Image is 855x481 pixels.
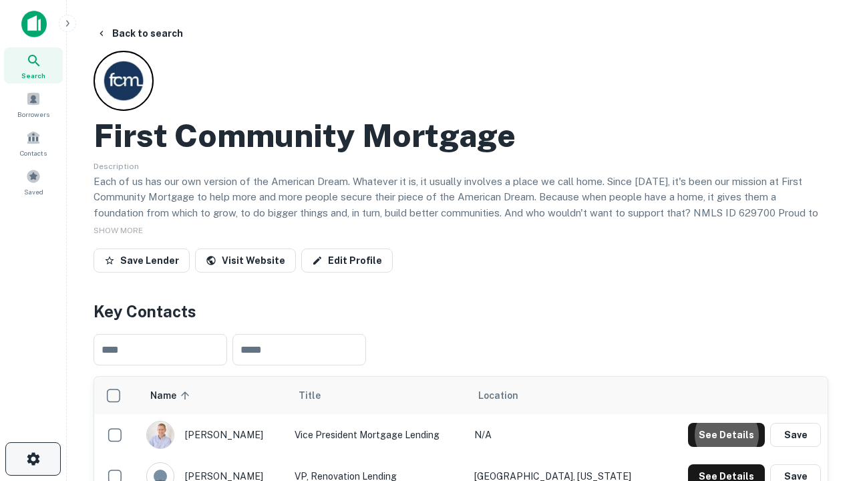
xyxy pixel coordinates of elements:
[147,422,174,448] img: 1520878720083
[94,116,516,155] h2: First Community Mortgage
[299,387,338,404] span: Title
[478,387,518,404] span: Location
[21,11,47,37] img: capitalize-icon.png
[688,423,765,447] button: See Details
[94,162,139,171] span: Description
[94,299,828,323] h4: Key Contacts
[4,125,63,161] a: Contacts
[468,414,661,456] td: N/A
[195,249,296,273] a: Visit Website
[468,377,661,414] th: Location
[288,414,468,456] td: Vice President Mortgage Lending
[146,421,281,449] div: [PERSON_NAME]
[94,174,828,236] p: Each of us has our own version of the American Dream. Whatever it is, it usually involves a place...
[17,109,49,120] span: Borrowers
[94,249,190,273] button: Save Lender
[788,331,855,395] iframe: Chat Widget
[21,70,45,81] span: Search
[20,148,47,158] span: Contacts
[288,377,468,414] th: Title
[140,377,288,414] th: Name
[4,164,63,200] a: Saved
[94,226,143,235] span: SHOW MORE
[150,387,194,404] span: Name
[24,186,43,197] span: Saved
[770,423,821,447] button: Save
[4,47,63,84] a: Search
[301,249,393,273] a: Edit Profile
[91,21,188,45] button: Back to search
[4,86,63,122] a: Borrowers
